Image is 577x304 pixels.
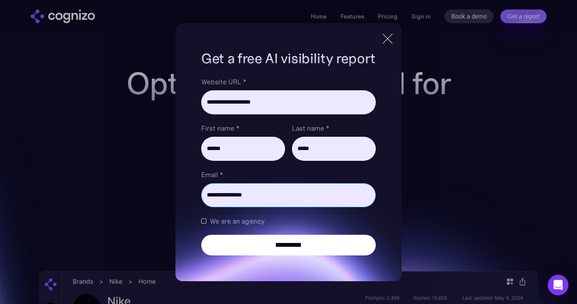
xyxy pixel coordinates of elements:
[548,275,568,295] div: Open Intercom Messenger
[201,77,376,255] form: Brand Report Form
[201,123,285,133] label: First name *
[210,216,264,226] span: We are an agency
[292,123,376,133] label: Last name *
[201,169,376,180] label: Email *
[201,49,376,68] h1: Get a free AI visibility report
[201,77,376,87] label: Website URL *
